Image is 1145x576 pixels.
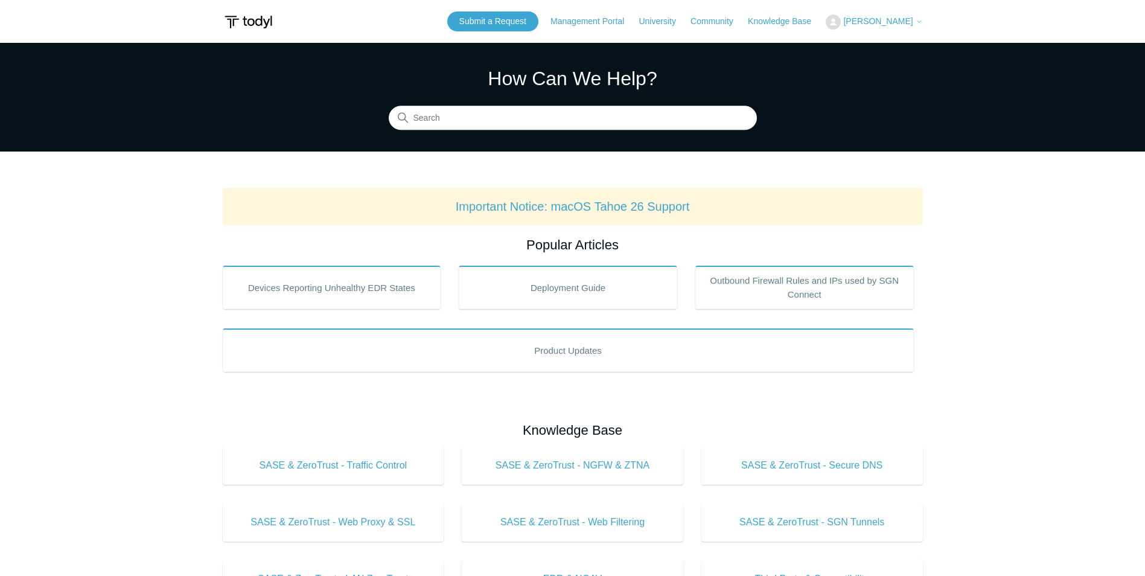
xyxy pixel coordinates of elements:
a: SASE & ZeroTrust - NGFW & ZTNA [462,446,683,485]
span: SASE & ZeroTrust - SGN Tunnels [719,515,905,530]
h2: Popular Articles [223,235,923,255]
span: [PERSON_NAME] [843,16,913,26]
a: Deployment Guide [459,266,677,309]
img: Todyl Support Center Help Center home page [223,11,274,33]
a: Product Updates [223,328,914,372]
h2: Knowledge Base [223,420,923,440]
a: University [639,15,687,28]
span: SASE & ZeroTrust - Traffic Control [241,458,426,473]
a: Devices Reporting Unhealthy EDR States [223,266,441,309]
a: Important Notice: macOS Tahoe 26 Support [456,200,690,213]
h1: How Can We Help? [389,64,757,93]
a: Outbound Firewall Rules and IPs used by SGN Connect [695,266,914,309]
input: Search [389,106,757,130]
a: Management Portal [550,15,636,28]
a: SASE & ZeroTrust - Secure DNS [701,446,923,485]
a: SASE & ZeroTrust - Web Filtering [462,503,683,542]
span: SASE & ZeroTrust - Web Filtering [480,515,665,530]
a: Knowledge Base [748,15,823,28]
a: Submit a Request [447,11,538,31]
span: SASE & ZeroTrust - Secure DNS [719,458,905,473]
a: SASE & ZeroTrust - Web Proxy & SSL [223,503,444,542]
a: SASE & ZeroTrust - Traffic Control [223,446,444,485]
button: [PERSON_NAME] [826,14,922,30]
a: SASE & ZeroTrust - SGN Tunnels [701,503,923,542]
span: SASE & ZeroTrust - NGFW & ZTNA [480,458,665,473]
span: SASE & ZeroTrust - Web Proxy & SSL [241,515,426,530]
a: Community [691,15,745,28]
